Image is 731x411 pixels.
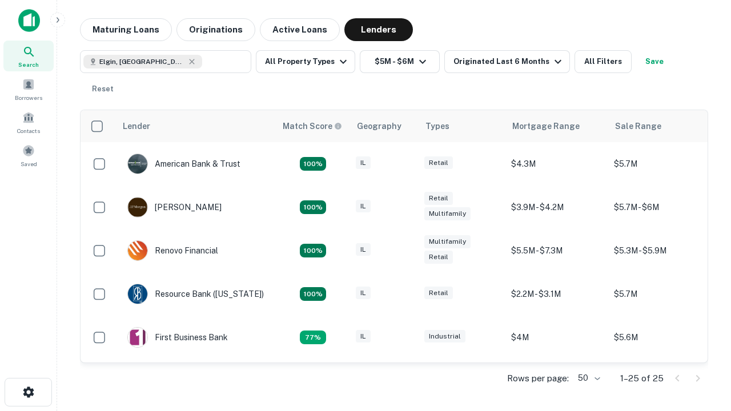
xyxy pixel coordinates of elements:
span: Saved [21,159,37,168]
td: $5.5M - $7.3M [505,229,608,272]
span: Borrowers [15,93,42,102]
button: $5M - $6M [360,50,440,73]
div: Matching Properties: 4, hasApolloMatch: undefined [300,244,326,257]
h6: Match Score [283,120,340,132]
td: $5.7M [608,272,711,316]
div: Multifamily [424,207,471,220]
div: Originated Last 6 Months [453,55,565,68]
div: Mortgage Range [512,119,580,133]
div: IL [356,156,371,170]
div: Geography [357,119,401,133]
div: [PERSON_NAME] [127,197,222,217]
a: Borrowers [3,74,54,104]
div: Types [425,119,449,133]
span: Elgin, [GEOGRAPHIC_DATA], [GEOGRAPHIC_DATA] [99,57,185,67]
div: Retail [424,192,453,205]
button: Reset [85,78,121,100]
div: Matching Properties: 4, hasApolloMatch: undefined [300,287,326,301]
img: picture [128,241,147,260]
p: 1–25 of 25 [620,372,664,385]
div: IL [356,200,371,213]
th: Geography [350,110,419,142]
th: Capitalize uses an advanced AI algorithm to match your search with the best lender. The match sco... [276,110,350,142]
div: Multifamily [424,235,471,248]
button: Save your search to get updates of matches that match your search criteria. [636,50,673,73]
td: $5.7M [608,142,711,186]
th: Mortgage Range [505,110,608,142]
td: $4.3M [505,142,608,186]
span: Contacts [17,126,40,135]
div: Retail [424,251,453,264]
a: Search [3,41,54,71]
button: All Filters [575,50,632,73]
td: $5.1M [608,359,711,402]
button: Maturing Loans [80,18,172,41]
td: $5.6M [608,316,711,359]
div: Resource Bank ([US_STATE]) [127,284,264,304]
td: $5.7M - $6M [608,186,711,229]
a: Saved [3,140,54,171]
div: Renovo Financial [127,240,218,261]
img: picture [128,284,147,304]
div: Industrial [424,330,465,343]
div: Sale Range [615,119,661,133]
button: All Property Types [256,50,355,73]
td: $5.3M - $5.9M [608,229,711,272]
th: Sale Range [608,110,711,142]
div: Matching Properties: 3, hasApolloMatch: undefined [300,331,326,344]
div: First Business Bank [127,327,228,348]
button: Lenders [344,18,413,41]
div: Capitalize uses an advanced AI algorithm to match your search with the best lender. The match sco... [283,120,342,132]
div: Lender [123,119,150,133]
button: Originations [176,18,255,41]
button: Active Loans [260,18,340,41]
div: IL [356,243,371,256]
div: 50 [573,370,602,386]
td: $3.9M - $4.2M [505,186,608,229]
button: Originated Last 6 Months [444,50,570,73]
p: Rows per page: [507,372,569,385]
div: Matching Properties: 7, hasApolloMatch: undefined [300,157,326,171]
div: Retail [424,156,453,170]
a: Contacts [3,107,54,138]
img: picture [128,328,147,347]
img: capitalize-icon.png [18,9,40,32]
div: American Bank & Trust [127,154,240,174]
th: Types [419,110,505,142]
th: Lender [116,110,276,142]
img: picture [128,154,147,174]
img: picture [128,198,147,217]
td: $3.1M [505,359,608,402]
div: Retail [424,287,453,300]
div: Matching Properties: 4, hasApolloMatch: undefined [300,200,326,214]
iframe: Chat Widget [674,283,731,338]
div: IL [356,330,371,343]
div: IL [356,287,371,300]
td: $2.2M - $3.1M [505,272,608,316]
span: Search [18,60,39,69]
td: $4M [505,316,608,359]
